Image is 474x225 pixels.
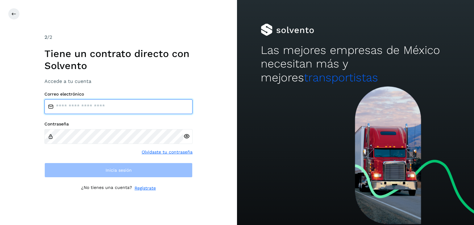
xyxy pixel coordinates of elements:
span: 2 [44,34,47,40]
span: transportistas [304,71,378,84]
a: Regístrate [135,185,156,191]
label: Correo electrónico [44,92,193,97]
button: Inicia sesión [44,163,193,178]
label: Contraseña [44,121,193,127]
h3: Accede a tu cuenta [44,78,193,84]
h2: Las mejores empresas de México necesitan más y mejores [261,43,450,84]
span: Inicia sesión [106,168,132,172]
h1: Tiene un contrato directo con Solvento [44,48,193,72]
a: Olvidaste tu contraseña [142,149,193,155]
div: /2 [44,34,193,41]
p: ¿No tienes una cuenta? [81,185,132,191]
